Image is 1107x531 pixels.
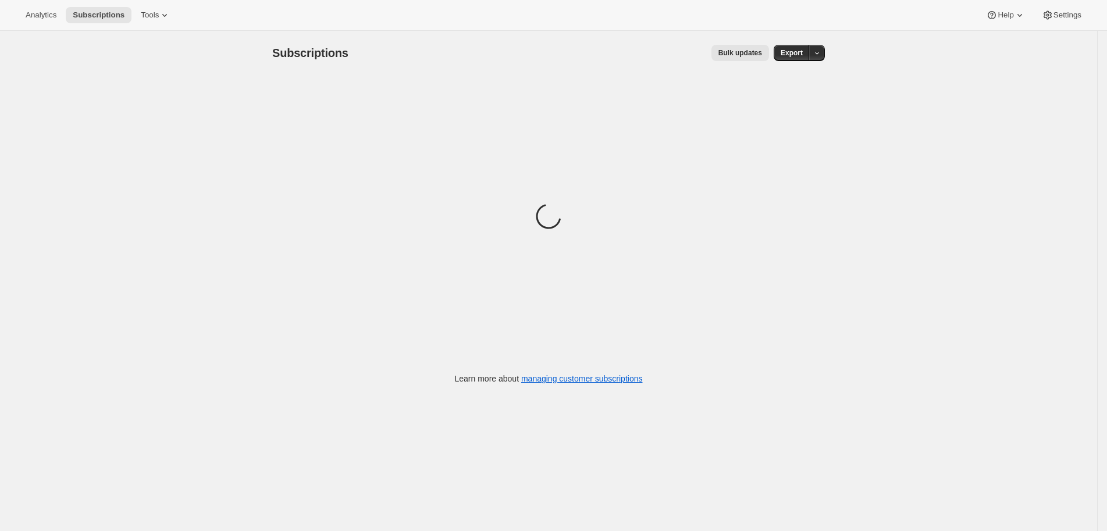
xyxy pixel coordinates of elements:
button: Settings [1035,7,1088,23]
button: Export [774,45,810,61]
button: Bulk updates [711,45,769,61]
button: Tools [134,7,177,23]
span: Bulk updates [718,48,762,58]
span: Export [781,48,803,58]
span: Analytics [26,10,56,20]
span: Tools [141,10,159,20]
button: Analytics [19,7,63,23]
span: Subscriptions [73,10,124,20]
p: Learn more about [455,373,643,384]
button: Help [979,7,1032,23]
span: Help [998,10,1013,20]
a: managing customer subscriptions [521,374,643,383]
button: Subscriptions [66,7,131,23]
span: Settings [1053,10,1081,20]
span: Subscriptions [272,47,348,59]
